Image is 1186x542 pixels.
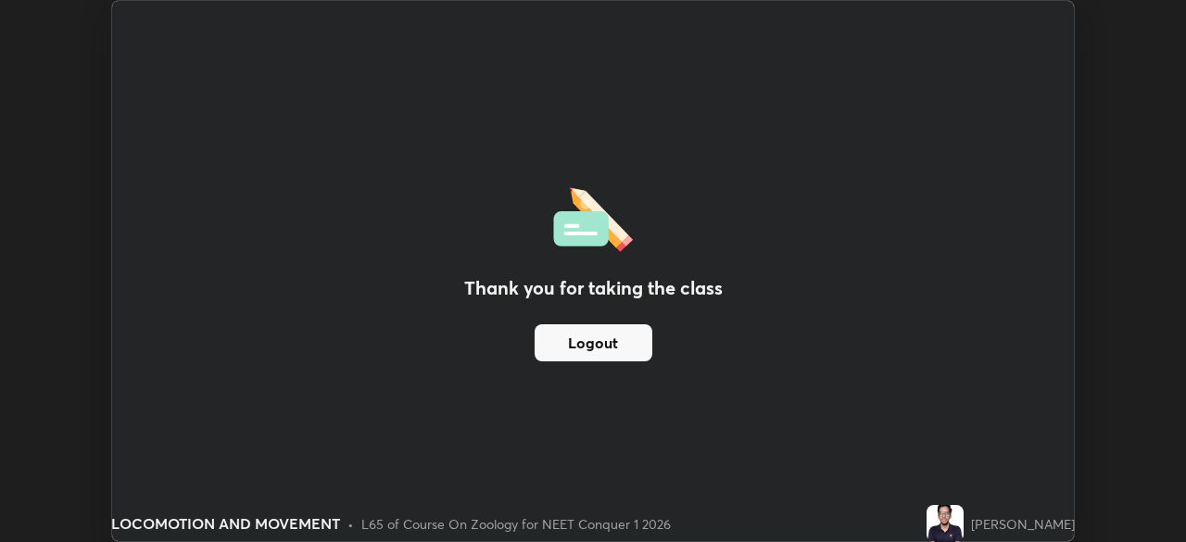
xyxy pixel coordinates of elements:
img: 0c3fe7296f8544f788c5585060e0c385.jpg [927,505,964,542]
div: L65 of Course On Zoology for NEET Conquer 1 2026 [361,514,671,534]
button: Logout [535,324,652,361]
div: LOCOMOTION AND MOVEMENT [111,512,340,535]
div: [PERSON_NAME] [971,514,1075,534]
h2: Thank you for taking the class [464,274,723,302]
div: • [347,514,354,534]
img: offlineFeedback.1438e8b3.svg [553,182,633,252]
